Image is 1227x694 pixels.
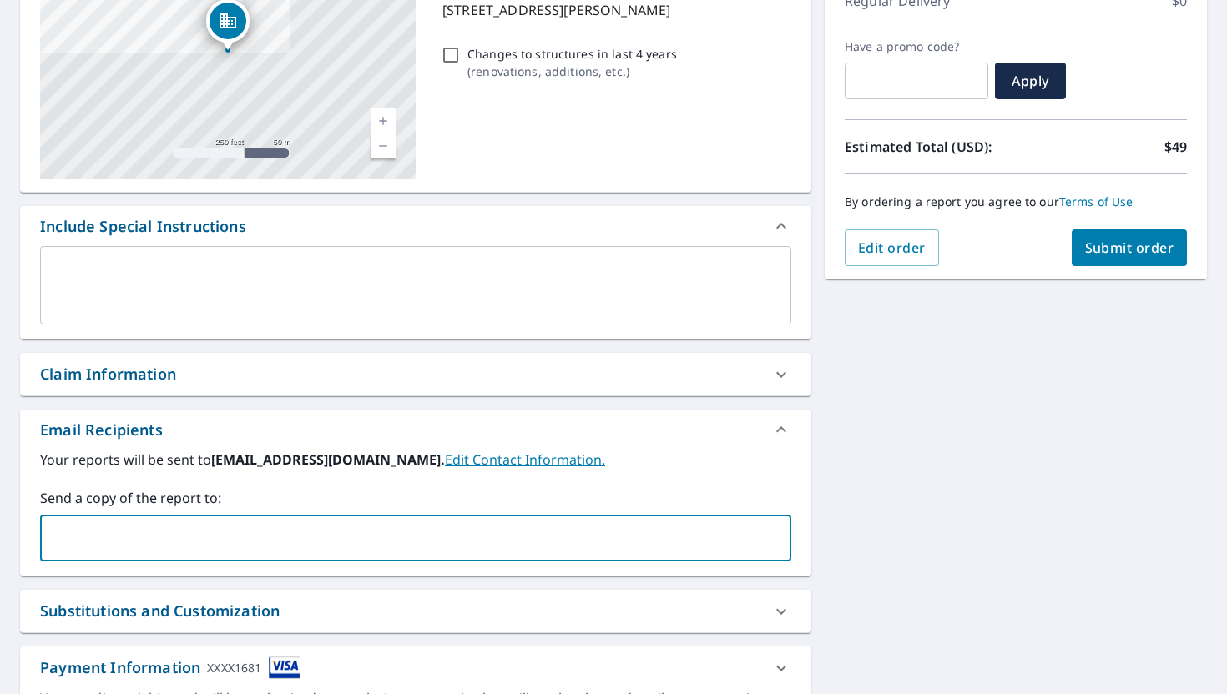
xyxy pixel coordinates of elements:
[40,450,791,470] label: Your reports will be sent to
[445,450,605,469] a: EditContactInfo
[371,108,396,133] a: Current Level 17, Zoom In
[40,363,176,385] div: Claim Information
[845,194,1187,209] p: By ordering a report you agree to our
[467,63,677,80] p: ( renovations, additions, etc. )
[40,656,300,679] div: Payment Information
[20,590,811,632] div: Substitutions and Customization
[211,450,445,469] b: [EMAIL_ADDRESS][DOMAIN_NAME].
[40,600,280,622] div: Substitutions and Customization
[467,45,677,63] p: Changes to structures in last 4 years
[371,133,396,158] a: Current Level 17, Zoom Out
[995,63,1066,99] button: Apply
[858,239,926,257] span: Edit order
[1085,239,1174,257] span: Submit order
[40,488,791,508] label: Send a copy of the report to:
[1059,194,1134,209] a: Terms of Use
[20,646,811,689] div: Payment InformationXXXX1681cardImage
[40,215,246,238] div: Include Special Instructions
[20,353,811,395] div: Claim Information
[1008,72,1053,90] span: Apply
[845,137,1016,157] p: Estimated Total (USD):
[20,410,811,450] div: Email Recipients
[1164,137,1187,157] p: $49
[845,229,939,266] button: Edit order
[40,419,163,441] div: Email Recipients
[1072,229,1188,266] button: Submit order
[207,656,261,679] div: XXXX1681
[269,656,300,679] img: cardImage
[20,206,811,246] div: Include Special Instructions
[845,39,988,54] label: Have a promo code?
